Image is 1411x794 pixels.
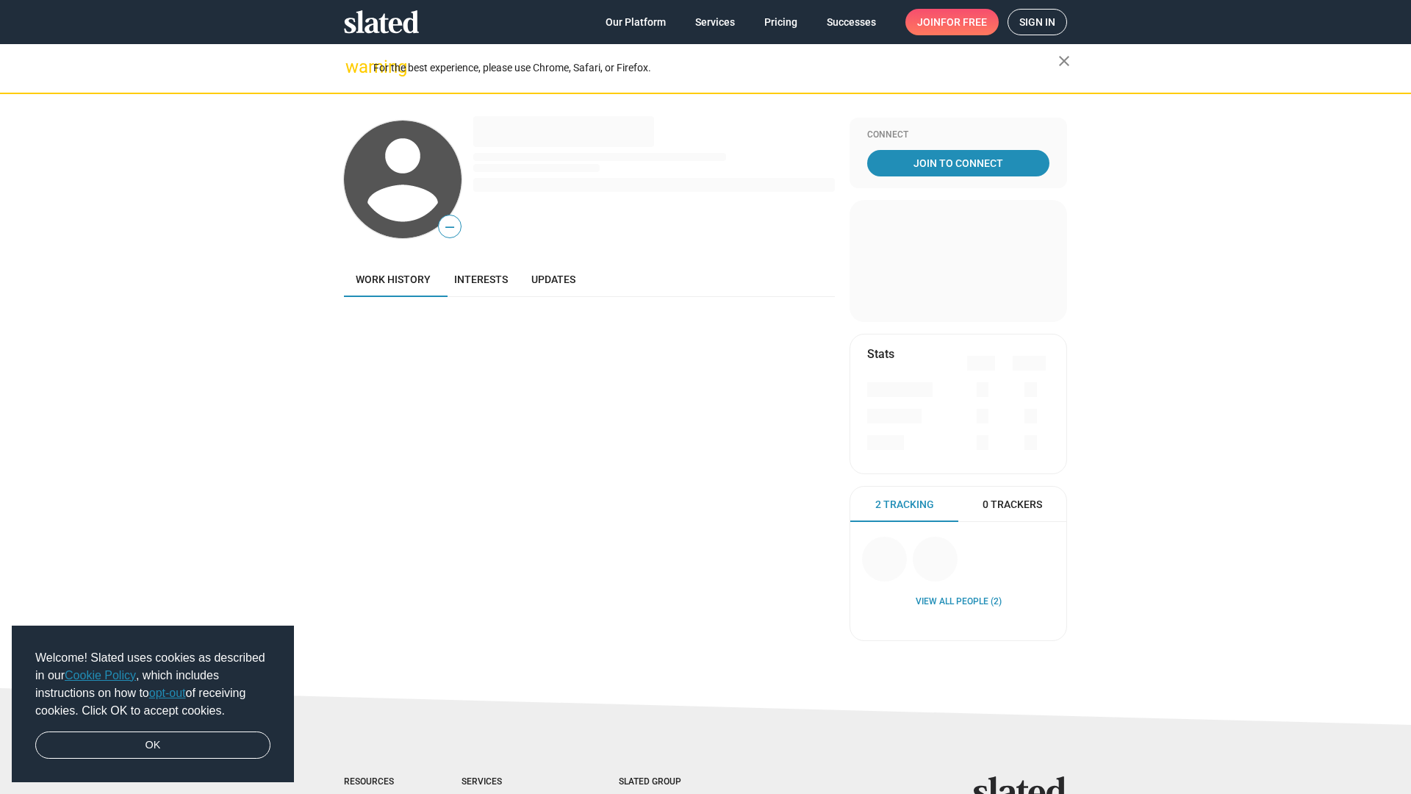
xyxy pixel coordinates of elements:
[1019,10,1055,35] span: Sign in
[941,9,987,35] span: for free
[35,649,270,720] span: Welcome! Slated uses cookies as described in our , which includes instructions on how to of recei...
[867,129,1049,141] div: Connect
[695,9,735,35] span: Services
[683,9,747,35] a: Services
[442,262,520,297] a: Interests
[815,9,888,35] a: Successes
[870,150,1046,176] span: Join To Connect
[356,273,431,285] span: Work history
[916,596,1002,608] a: View all People (2)
[1055,52,1073,70] mat-icon: close
[12,626,294,783] div: cookieconsent
[867,346,894,362] mat-card-title: Stats
[439,218,461,237] span: —
[917,9,987,35] span: Join
[373,58,1058,78] div: For the best experience, please use Chrome, Safari, or Firefox.
[65,669,136,682] a: Cookie Policy
[753,9,809,35] a: Pricing
[983,498,1042,512] span: 0 Trackers
[867,150,1049,176] a: Join To Connect
[827,9,876,35] span: Successes
[619,776,719,788] div: Slated Group
[1008,9,1067,35] a: Sign in
[35,732,270,759] a: dismiss cookie message
[149,687,186,699] a: opt-out
[454,273,508,285] span: Interests
[594,9,678,35] a: Our Platform
[764,9,797,35] span: Pricing
[462,776,560,788] div: Services
[344,262,442,297] a: Work history
[520,262,587,297] a: Updates
[531,273,575,285] span: Updates
[345,58,363,76] mat-icon: warning
[875,498,934,512] span: 2 Tracking
[606,9,666,35] span: Our Platform
[905,9,999,35] a: Joinfor free
[344,776,403,788] div: Resources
